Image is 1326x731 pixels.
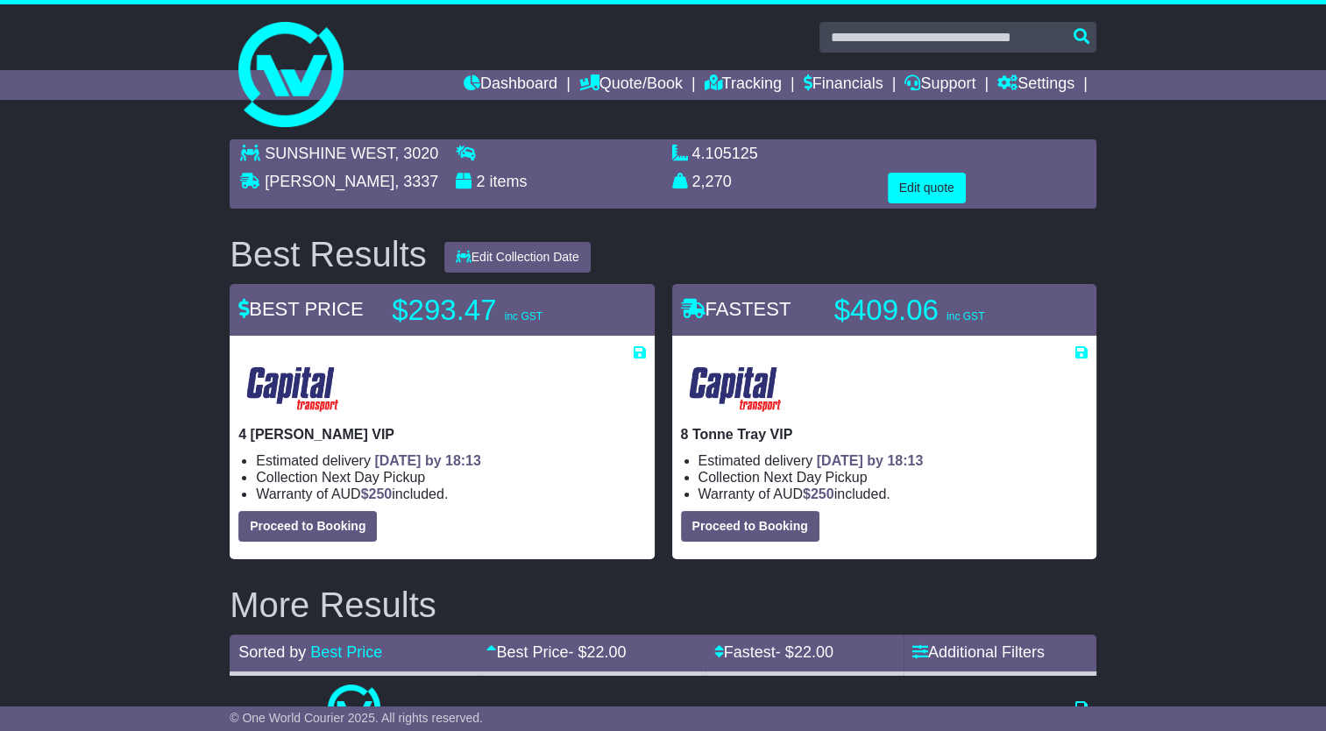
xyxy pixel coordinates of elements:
[804,70,883,100] a: Financials
[369,486,393,501] span: 250
[803,486,834,501] span: $
[568,643,626,661] span: - $
[394,173,438,190] span: , 3337
[322,470,425,485] span: Next Day Pickup
[310,643,382,661] a: Best Price
[221,235,436,273] div: Best Results
[238,298,363,320] span: BEST PRICE
[947,310,984,323] span: inc GST
[811,486,834,501] span: 250
[817,453,924,468] span: [DATE] by 18:13
[698,486,1088,502] li: Warranty of AUD included.
[256,486,645,502] li: Warranty of AUD included.
[265,173,394,190] span: [PERSON_NAME]
[505,310,542,323] span: inc GST
[238,511,377,542] button: Proceed to Booking
[681,361,791,417] img: CapitalTransport: 8 Tonne Tray VIP
[476,173,485,190] span: 2
[486,643,626,661] a: Best Price- $22.00
[681,511,819,542] button: Proceed to Booking
[776,643,833,661] span: - $
[238,426,645,443] p: 4 [PERSON_NAME] VIP
[464,70,557,100] a: Dashboard
[794,643,833,661] span: 22.00
[834,293,1053,328] p: $409.06
[681,426,1088,443] p: 8 Tonne Tray VIP
[238,361,348,417] img: CapitalTransport: 4 Tonne Tautliner VIP
[579,70,683,100] a: Quote/Book
[692,173,732,190] span: 2,270
[997,70,1074,100] a: Settings
[256,452,645,469] li: Estimated delivery
[444,242,591,273] button: Edit Collection Date
[705,70,782,100] a: Tracking
[374,453,481,468] span: [DATE] by 18:13
[230,586,1096,624] h2: More Results
[238,643,306,661] span: Sorted by
[698,452,1088,469] li: Estimated delivery
[888,173,966,203] button: Edit quote
[692,145,758,162] span: 4.105125
[681,298,791,320] span: FASTEST
[586,643,626,661] span: 22.00
[763,470,867,485] span: Next Day Pickup
[256,469,645,486] li: Collection
[912,643,1045,661] a: Additional Filters
[230,711,483,725] span: © One World Courier 2025. All rights reserved.
[904,70,975,100] a: Support
[392,293,611,328] p: $293.47
[394,145,438,162] span: , 3020
[489,173,527,190] span: items
[698,469,1088,486] li: Collection
[265,145,394,162] span: SUNSHINE WEST
[714,643,833,661] a: Fastest- $22.00
[361,486,393,501] span: $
